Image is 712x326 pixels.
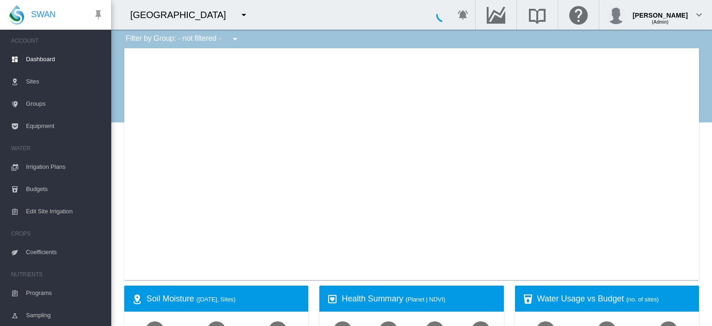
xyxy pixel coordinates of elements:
span: ([DATE], Sites) [197,296,235,303]
md-icon: icon-menu-down [238,9,249,20]
span: NUTRIENTS [11,267,104,282]
md-icon: icon-chevron-down [693,9,705,20]
div: [GEOGRAPHIC_DATA] [130,8,234,21]
span: Equipment [26,115,104,137]
md-icon: Click here for help [567,9,590,20]
span: Dashboard [26,48,104,70]
span: Groups [26,93,104,115]
span: WATER [11,141,104,156]
span: Irrigation Plans [26,156,104,178]
span: Coefficients [26,241,104,263]
div: Health Summary [342,293,496,305]
md-icon: icon-heart-box-outline [327,294,338,305]
md-icon: icon-cup-water [522,294,534,305]
md-icon: icon-menu-down [229,33,241,45]
div: Filter by Group: - not filtered - [119,30,247,48]
div: Water Usage vs Budget [537,293,692,305]
button: icon-bell-ring [454,6,472,24]
span: SWAN [31,9,56,20]
span: Sites [26,70,104,93]
button: icon-menu-down [235,6,253,24]
span: ACCOUNT [11,33,104,48]
md-icon: Go to the Data Hub [485,9,507,20]
div: Soil Moisture [146,293,301,305]
md-icon: Search the knowledge base [526,9,548,20]
span: CROPS [11,226,104,241]
span: (Admin) [652,19,668,25]
span: Edit Site Irrigation [26,200,104,223]
md-icon: icon-bell-ring [458,9,469,20]
span: Programs [26,282,104,304]
md-icon: icon-pin [93,9,104,20]
span: (Planet | NDVI) [406,296,445,303]
img: SWAN-Landscape-Logo-Colour-drop.png [9,5,24,25]
img: profile.jpg [607,6,625,24]
span: (no. of sites) [626,296,659,303]
span: Budgets [26,178,104,200]
div: [PERSON_NAME] [633,7,688,16]
md-icon: icon-map-marker-radius [132,294,143,305]
button: icon-menu-down [226,30,244,48]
